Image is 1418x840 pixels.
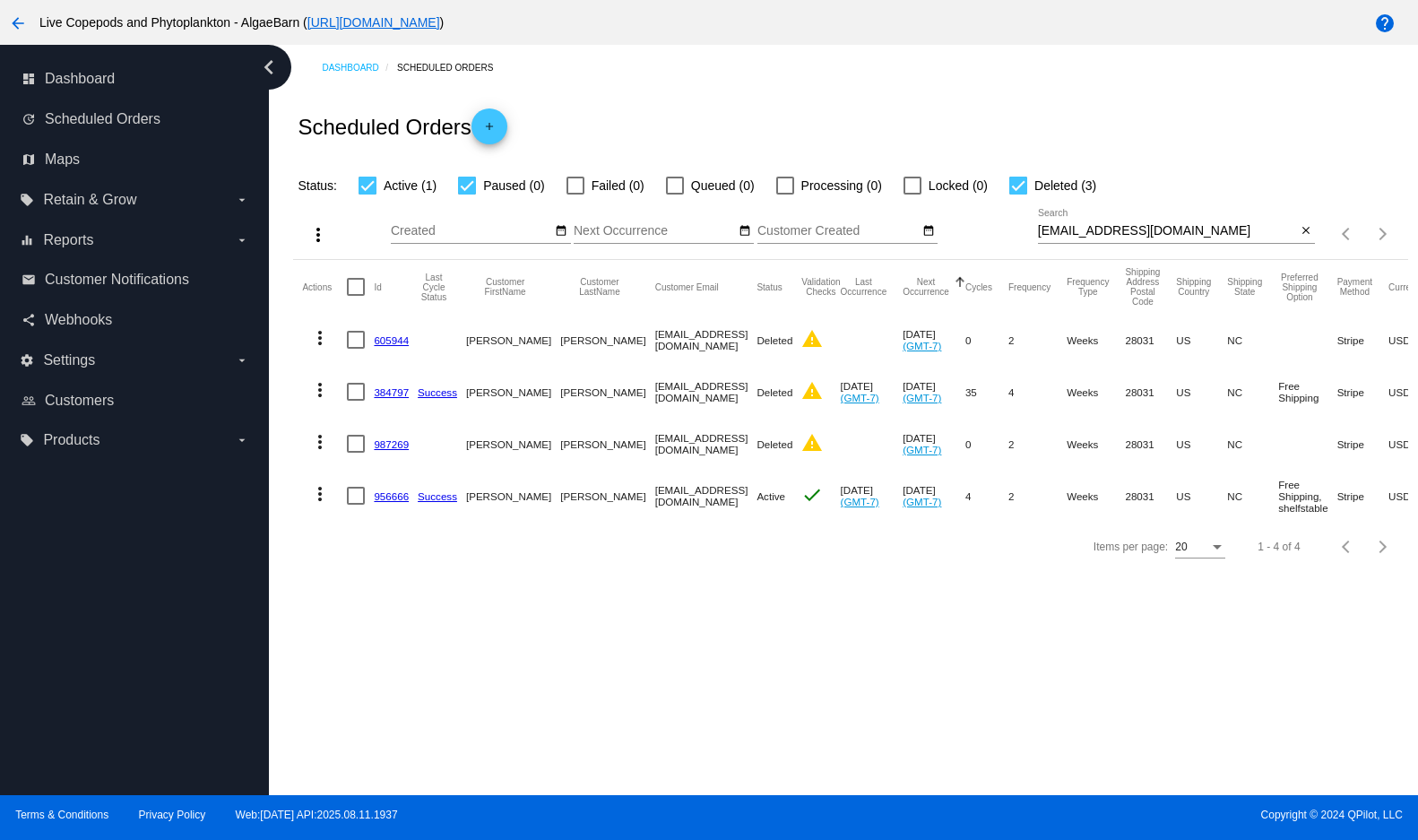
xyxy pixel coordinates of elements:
a: 987269 [374,438,409,450]
i: dashboard [22,72,36,86]
a: (GMT-7) [903,496,941,507]
mat-cell: 35 [965,366,1008,418]
button: Change sorting for LastProcessingCycleId [418,273,450,302]
a: Scheduled Orders [397,54,509,82]
span: Customers [45,393,114,409]
button: Change sorting for FrequencyType [1067,277,1109,297]
span: Deleted [757,334,792,346]
div: 1 - 4 of 4 [1258,541,1300,553]
mat-cell: [PERSON_NAME] [560,470,654,522]
span: Paused (0) [483,175,544,196]
span: Products [43,432,99,448]
i: share [22,313,36,327]
mat-cell: 2 [1008,470,1067,522]
mat-icon: date_range [922,224,935,238]
mat-cell: 4 [1008,366,1067,418]
mat-cell: 28031 [1125,366,1176,418]
mat-cell: US [1176,314,1227,366]
a: people_outline Customers [22,386,249,415]
mat-cell: [EMAIL_ADDRESS][DOMAIN_NAME] [655,470,757,522]
mat-cell: NC [1227,366,1278,418]
mat-cell: [EMAIL_ADDRESS][DOMAIN_NAME] [655,418,757,470]
button: Change sorting for PreferredShippingOption [1278,273,1320,302]
mat-cell: [DATE] [841,470,904,522]
a: Success [418,490,457,502]
button: Previous page [1329,216,1365,252]
a: Success [418,386,457,398]
a: Privacy Policy [139,809,206,821]
mat-icon: add [479,120,500,142]
button: Clear [1296,222,1315,241]
mat-cell: Stripe [1337,366,1388,418]
span: Reports [43,232,93,248]
mat-cell: Weeks [1067,366,1125,418]
mat-icon: arrow_back [7,13,29,34]
mat-cell: Weeks [1067,470,1125,522]
span: Locked (0) [929,175,988,196]
button: Previous page [1329,529,1365,565]
input: Created [391,224,552,238]
a: [URL][DOMAIN_NAME] [307,15,440,30]
mat-cell: 28031 [1125,470,1176,522]
span: Status: [298,178,337,193]
input: Customer Created [757,224,919,238]
span: 20 [1175,541,1187,553]
mat-cell: 28031 [1125,418,1176,470]
a: (GMT-7) [903,444,941,455]
mat-cell: 0 [965,418,1008,470]
mat-cell: [EMAIL_ADDRESS][DOMAIN_NAME] [655,366,757,418]
button: Change sorting for Cycles [965,281,992,292]
i: arrow_drop_down [235,193,249,207]
button: Change sorting for ShippingCountry [1176,277,1211,297]
button: Next page [1365,216,1401,252]
i: arrow_drop_down [235,233,249,247]
mat-cell: [DATE] [903,418,965,470]
input: Search [1038,224,1297,238]
mat-icon: more_vert [307,224,329,246]
span: Active [757,490,785,502]
mat-cell: 28031 [1125,314,1176,366]
a: (GMT-7) [903,392,941,403]
mat-cell: NC [1227,470,1278,522]
mat-cell: [DATE] [903,470,965,522]
i: equalizer [20,233,34,247]
a: map Maps [22,145,249,174]
mat-cell: US [1176,366,1227,418]
button: Change sorting for NextOccurrenceUtc [903,277,949,297]
mat-select: Items per page: [1175,541,1225,554]
a: update Scheduled Orders [22,105,249,134]
button: Change sorting for ShippingState [1227,277,1262,297]
mat-cell: [PERSON_NAME] [560,366,654,418]
i: local_offer [20,433,34,447]
span: Processing (0) [801,175,882,196]
mat-icon: date_range [739,224,751,238]
mat-cell: Stripe [1337,470,1388,522]
mat-cell: Stripe [1337,314,1388,366]
button: Change sorting for CustomerEmail [655,281,719,292]
span: Deleted (3) [1034,175,1096,196]
i: people_outline [22,394,36,408]
a: share Webhooks [22,306,249,334]
button: Change sorting for CustomerFirstName [466,277,544,297]
a: 956666 [374,490,409,502]
mat-cell: NC [1227,314,1278,366]
span: Queued (0) [691,175,755,196]
i: settings [20,353,34,368]
mat-icon: more_vert [309,431,331,453]
input: Next Occurrence [574,224,735,238]
mat-icon: warning [801,380,823,402]
mat-icon: more_vert [309,379,331,401]
a: dashboard Dashboard [22,65,249,93]
mat-cell: Free Shipping [1278,366,1336,418]
i: email [22,273,36,287]
button: Change sorting for Status [757,281,782,292]
span: Active (1) [384,175,437,196]
i: map [22,152,36,167]
mat-icon: more_vert [309,327,331,349]
button: Change sorting for CustomerLastName [560,277,638,297]
h2: Scheduled Orders [298,108,506,144]
mat-icon: date_range [555,224,567,238]
i: arrow_drop_down [235,433,249,447]
mat-cell: NC [1227,418,1278,470]
span: Copyright © 2024 QPilot, LLC [724,809,1403,821]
